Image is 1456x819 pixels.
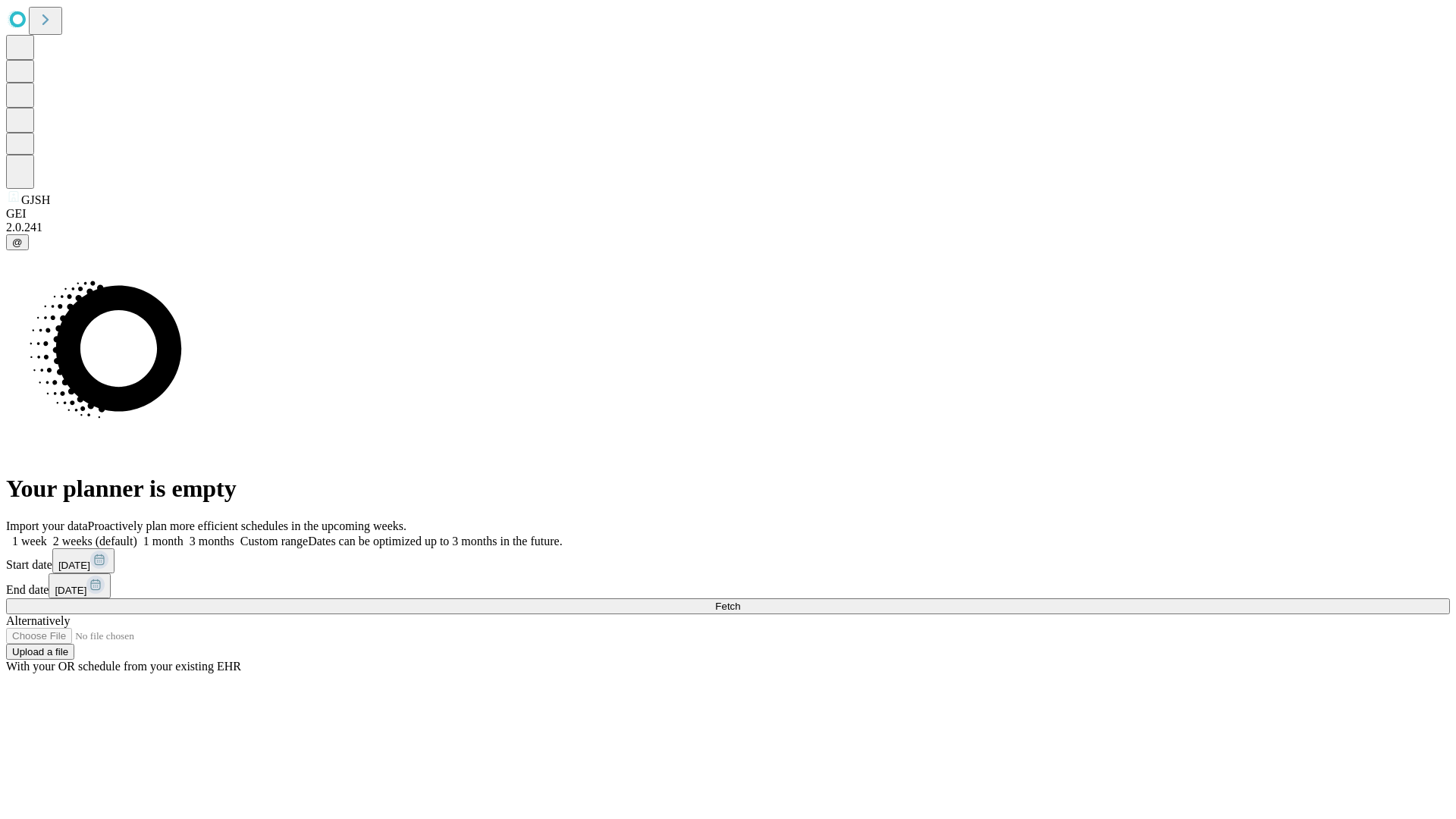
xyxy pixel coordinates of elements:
span: 2 weeks (default) [53,535,137,548]
button: Fetch [6,598,1450,614]
span: Proactively plan more efficient schedules in the upcoming weeks. [88,519,406,532]
div: End date [6,573,1450,598]
span: Dates can be optimized up to 3 months in the future. [308,535,562,548]
span: Import your data [6,519,88,532]
span: GJSH [21,193,50,206]
span: 1 week [12,535,47,548]
span: [DATE] [58,560,90,571]
span: Alternatively [6,614,70,627]
button: @ [6,234,29,250]
span: @ [12,237,23,248]
div: GEI [6,207,1450,221]
span: 1 month [143,535,184,548]
button: Upload a file [6,644,74,660]
h1: Your planner is empty [6,475,1450,503]
button: [DATE] [52,548,115,573]
span: Custom range [240,535,308,548]
button: [DATE] [49,573,111,598]
div: 2.0.241 [6,221,1450,234]
span: 3 months [190,535,234,548]
span: With your OR schedule from your existing EHR [6,660,241,673]
span: [DATE] [55,585,86,596]
span: Fetch [715,601,740,612]
div: Start date [6,548,1450,573]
